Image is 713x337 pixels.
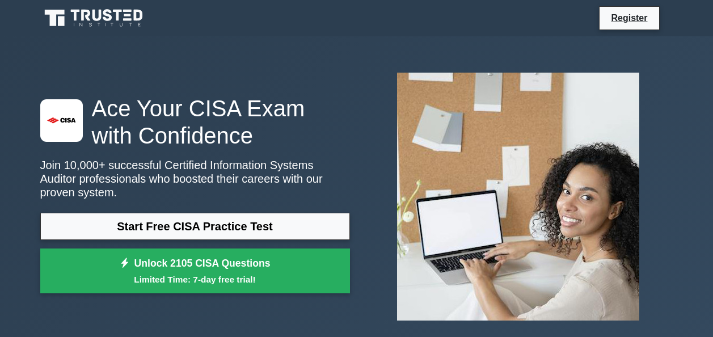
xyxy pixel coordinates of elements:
[40,248,350,294] a: Unlock 2105 CISA QuestionsLimited Time: 7-day free trial!
[604,11,654,25] a: Register
[40,95,350,149] h1: Ace Your CISA Exam with Confidence
[40,158,350,199] p: Join 10,000+ successful Certified Information Systems Auditor professionals who boosted their car...
[54,273,336,286] small: Limited Time: 7-day free trial!
[40,213,350,240] a: Start Free CISA Practice Test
